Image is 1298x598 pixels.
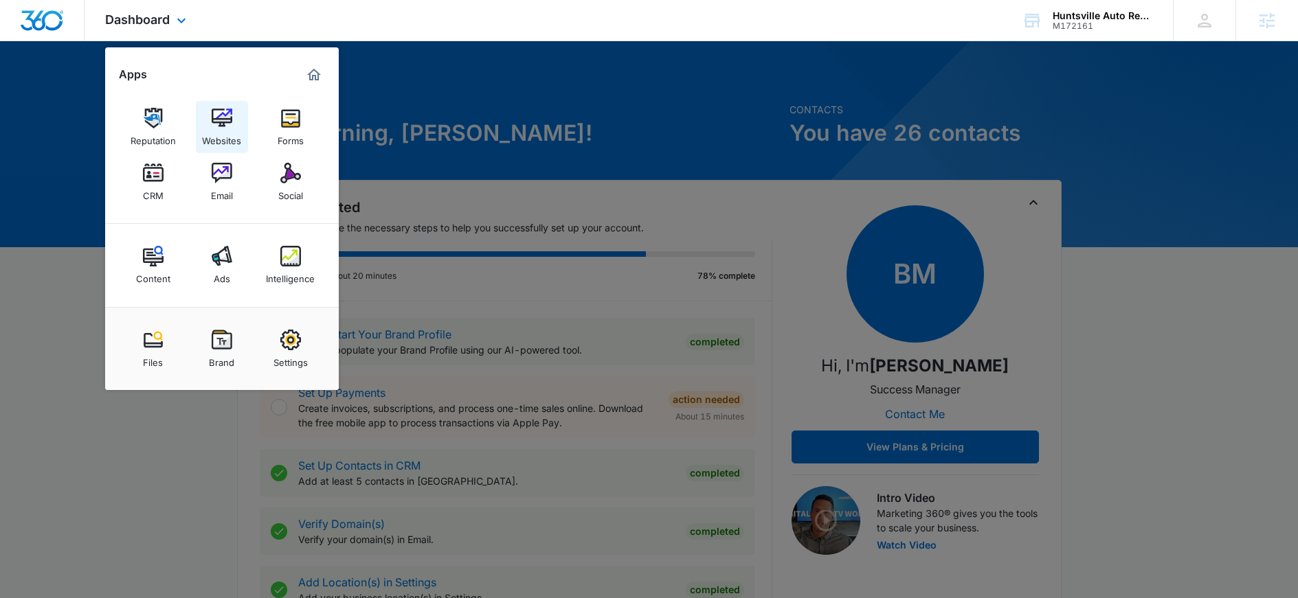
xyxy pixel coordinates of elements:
[265,239,317,291] a: Intelligence
[127,156,179,208] a: CRM
[278,183,303,201] div: Social
[127,101,179,153] a: Reputation
[273,350,308,368] div: Settings
[265,323,317,375] a: Settings
[266,266,315,284] div: Intelligence
[202,128,241,146] div: Websites
[209,350,234,368] div: Brand
[196,156,248,208] a: Email
[265,156,317,208] a: Social
[265,101,317,153] a: Forms
[303,64,325,86] a: Marketing 360® Dashboard
[131,128,176,146] div: Reputation
[1053,10,1153,21] div: account name
[211,183,233,201] div: Email
[278,128,304,146] div: Forms
[136,266,170,284] div: Content
[196,239,248,291] a: Ads
[119,68,147,81] h2: Apps
[105,12,170,27] span: Dashboard
[127,239,179,291] a: Content
[127,323,179,375] a: Files
[143,350,163,368] div: Files
[143,183,164,201] div: CRM
[214,266,230,284] div: Ads
[196,101,248,153] a: Websites
[196,323,248,375] a: Brand
[1053,21,1153,31] div: account id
